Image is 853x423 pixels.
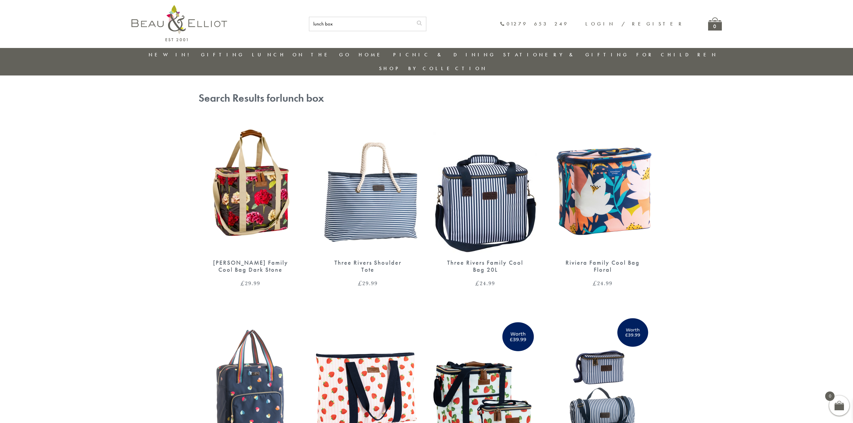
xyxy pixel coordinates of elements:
div: Riviera Family Cool Bag Floral [563,259,643,273]
a: 0 [708,17,722,31]
a: Lunch On The Go [252,51,351,58]
div: [PERSON_NAME] Family Cool Bag Dark Stone [210,259,291,273]
bdi: 29.99 [241,279,260,287]
a: Shop by collection [379,65,487,72]
a: 01279 653 249 [500,21,569,27]
a: For Children [636,51,718,58]
a: Home [359,51,385,58]
span: 0 [825,391,835,401]
a: Gifting [201,51,245,58]
img: Riviera Family Cool Bag Floral [551,118,655,253]
a: Riviera Family Cool Bag Floral Riviera Family Cool Bag Floral £24.99 [551,118,655,286]
a: Three Rivers Shoulder Tote Three Rivers Shoulder Tote £29.99 [316,118,420,286]
bdi: 24.99 [593,279,612,287]
a: Login / Register [585,20,685,27]
img: Three Rivers Shoulder Tote [316,118,420,253]
h1: Search Results for [199,92,655,105]
bdi: 24.99 [475,279,495,287]
a: Three Rivers Family Cool Bag 20L Three Rivers Family Cool Bag 20L £24.99 [433,118,537,286]
div: Three Rivers Family Cool Bag 20L [445,259,526,273]
span: £ [241,279,245,287]
img: Three Rivers Family Cool Bag 20L [433,118,537,253]
span: £ [475,279,480,287]
img: Sarah Kelleher Family Coolbag Dark Stone [199,118,303,253]
span: £ [593,279,597,287]
div: Three Rivers Shoulder Tote [328,259,408,273]
span: lunch box [280,91,324,105]
input: SEARCH [309,17,413,31]
a: Sarah Kelleher Family Coolbag Dark Stone [PERSON_NAME] Family Cool Bag Dark Stone £29.99 [199,118,303,286]
img: logo [131,5,227,41]
a: New in! [149,51,194,58]
a: Stationery & Gifting [503,51,629,58]
bdi: 29.99 [358,279,378,287]
a: Picnic & Dining [393,51,496,58]
span: £ [358,279,362,287]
